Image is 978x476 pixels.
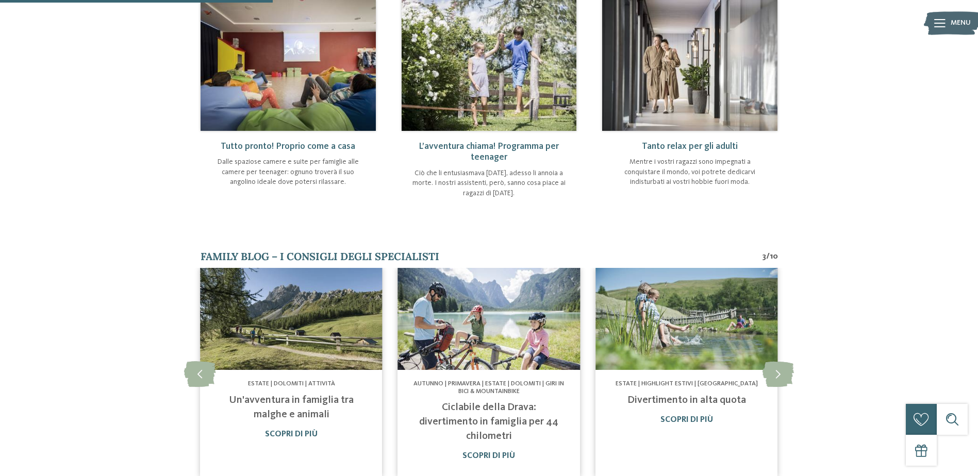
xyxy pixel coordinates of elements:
span: 3 [762,251,766,262]
p: Mentre i vostri ragazzi sono impegnati a conquistare il mondo, voi potrete dedicarvi indisturbati... [612,157,767,188]
span: Family Blog – i consigli degli specialisti [201,250,439,263]
img: Progettate delle vacanze con i vostri figli teenager? [200,268,382,370]
a: Scopri di più [462,452,515,460]
a: Un'avventura in famiglia tra malghe e animali [229,395,354,420]
p: Dalle spaziose camere e suite per famiglie alle camere per teenager: ognuno troverà il suo angoli... [211,157,366,188]
a: Scopri di più [265,430,318,438]
span: Tanto relax per gli adulti [642,142,738,151]
span: / [766,251,770,262]
a: Divertimento in alta quota [627,395,746,405]
span: L’avventura chiama! Programma per teenager [419,142,559,162]
a: Ciclabile della Drava: divertimento in famiglia per 44 chilometri [419,402,558,441]
a: Scopri di più [660,416,713,424]
span: Estate | Highlight estivi | [GEOGRAPHIC_DATA] [616,381,758,387]
img: Progettate delle vacanze con i vostri figli teenager? [595,268,777,370]
p: Ciò che li entusiasmava [DATE], adesso li annoia a morte. I nostri assistenti, però, sanno cosa p... [412,168,567,199]
span: Tutto pronto! Proprio come a casa [221,142,355,151]
span: Estate | Dolomiti | Attività [248,381,335,387]
span: 10 [770,251,778,262]
img: Progettate delle vacanze con i vostri figli teenager? [398,268,580,370]
span: Autunno | Primavera | Estate | Dolomiti | Giri in bici & mountainbike [413,381,564,394]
